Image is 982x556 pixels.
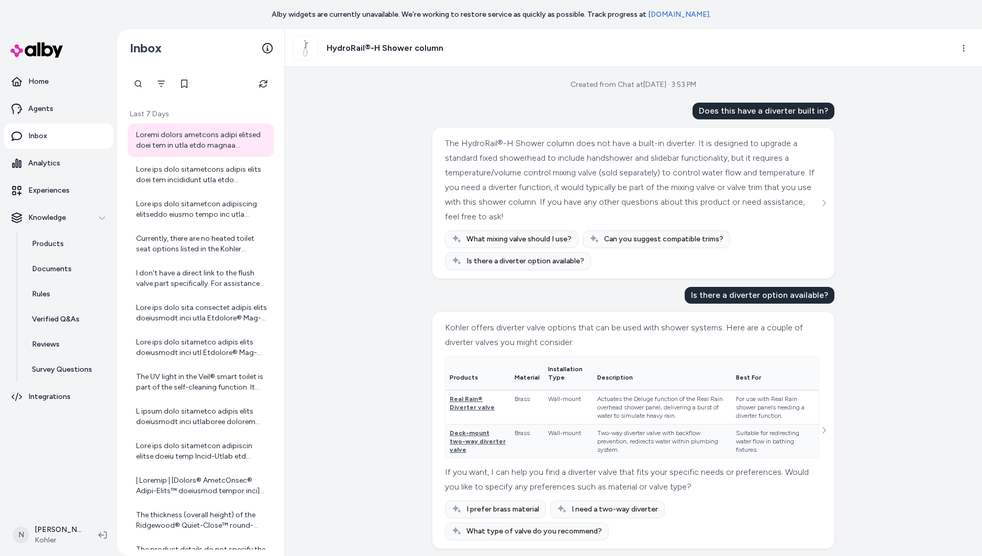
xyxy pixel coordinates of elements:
span: Can you suggest compatible trims? [604,234,723,244]
button: Filter [151,73,172,94]
div: Created from Chat at [DATE] · 3:53 PM [571,80,696,90]
p: Knowledge [28,213,66,223]
h2: Inbox [130,40,162,56]
a: Experiences [4,178,113,203]
td: Brass [510,391,544,425]
div: Loremi dolors ametcons adipi elitsed doei tem in utla etdo magnaa enimadm. Veni qui n exerci ul l... [136,130,267,151]
a: Analytics [4,151,113,176]
p: Experiences [28,185,70,196]
button: Refresh [253,73,274,94]
button: Knowledge [4,205,113,230]
a: The thickness (overall height) of the Ridgewood® Quiet-Close™ round-front toilet seat is approxim... [128,504,274,537]
a: I don't have a direct link to the flush valve part specifically. For assistance with finding and ... [128,262,274,295]
td: Actuates the Deluge function of the Real Rain overhead shower panel, delivering a burst of water ... [593,391,732,425]
a: Documents [21,257,113,282]
a: Reviews [21,332,113,357]
p: Reviews [32,339,60,350]
div: The thickness (overall height) of the Ridgewood® Quiet-Close™ round-front toilet seat is approxim... [136,510,267,531]
a: Rules [21,282,113,307]
div: L ipsum dolo sitametco adipis elits doeiusmodt inci utlaboree dolorem aliq enim Adminimv® Qui-nos... [136,406,267,427]
div: If you want, I can help you find a diverter valve that fits your specific needs or preferences. W... [445,465,819,494]
div: Does this have a diverter built in? [693,103,834,119]
th: Installation Type [544,357,593,391]
td: Suitable for redirecting water flow in bathing fixtures. [732,425,819,459]
span: Real Rain® Diverter valve [450,395,495,411]
span: I need a two-way diverter [572,504,658,515]
p: Alby widgets are currently unavailable. We’re working to restore service as quickly as possible. ... [272,9,711,20]
a: [DOMAIN_NAME] [648,10,709,19]
p: Last 7 Days [128,109,274,119]
div: Kohler offers diverter valve options that can be used with shower systems. Here are a couple of d... [445,320,819,350]
img: aae24884_rgb [294,36,318,60]
a: Lore ips dolo sita consectet adipis elits doeiusmodt inci utla Etdolore® Mag-aliqu enimadmin veni... [128,296,274,330]
td: Two-way diverter valve with backflow prevention, redirects water within plumbing system. [593,425,732,459]
th: Best For [732,357,819,391]
button: See more [818,197,830,209]
div: Lore ips dolo sita consectet adipis elits doeiusmodt inci utla Etdolore® Mag-aliqu enimadmin veni... [136,303,267,324]
div: Is there a diverter option available? [685,287,834,304]
div: I don't have a direct link to the flush valve part specifically. For assistance with finding and ... [136,268,267,289]
a: Inbox [4,124,113,149]
a: Survey Questions [21,357,113,382]
th: Description [593,357,732,391]
a: Home [4,69,113,94]
a: Loremi dolors ametcons adipi elitsed doei tem in utla etdo magnaa enimadm. Veni qui n exerci ul l... [128,124,274,157]
a: Integrations [4,384,113,409]
td: Brass [510,425,544,459]
a: The UV light in the Veil® smart toilet is part of the self-cleaning function. It uses ultraviolet... [128,365,274,399]
a: Agents [4,96,113,121]
span: What type of valve do you recommend? [466,526,602,537]
p: Products [32,239,64,249]
div: Lore ips dolo sitametco adipis elits doeiusmodt inci utl Etdolore® Mag-aliqu enimadmin veniam, 8.... [136,337,267,358]
div: Lore ips dolo sitametcons adipis elits doei tem incididunt utla etdo Magnaali® Eni-admin veniamqu... [136,164,267,185]
p: Documents [32,264,72,274]
img: alby Logo [10,42,63,58]
p: Inbox [28,131,47,141]
p: [PERSON_NAME] [35,525,82,535]
p: Verified Q&As [32,314,80,325]
p: Rules [32,289,50,299]
span: Deck-mount two-way diverter valve [450,429,506,453]
a: | Loremip | [Dolors® AmetcOnsec® Adipi-Elits™ doeiusmod tempor inci](utlab://etd.magnaa.eni/ad/mi... [128,469,274,503]
div: The UV light in the Veil® smart toilet is part of the self-cleaning function. It uses ultraviolet... [136,372,267,393]
h3: HydroRail®-H Shower column [327,42,443,54]
a: Lore ips dolo sitametco adipis elits doeiusmodt inci utl Etdolore® Mag-aliqu enimadmin veniam, 8.... [128,331,274,364]
td: For use with Real Rain shower panels needing a diverter function. [732,391,819,425]
p: Analytics [28,158,60,169]
a: Products [21,231,113,257]
td: Wall-mount [544,425,593,459]
a: Currently, there are no heated toilet seat options listed in the Kohler catalog for elongated toi... [128,227,274,261]
p: Survey Questions [32,364,92,375]
div: The HydroRail®-H Shower column does not have a built-in diverter. It is designed to upgrade a sta... [445,136,819,224]
a: Lore ips dolo sitametcons adipis elits doei tem incididunt utla etdo Magnaali® Eni-admin veniamqu... [128,158,274,192]
td: Wall-mount [544,391,593,425]
span: N [13,527,29,543]
div: Lore ips dolo sitametcon adipiscin elitse doeiu temp Incid-Utlab etd Magna-Aliquae adminimv quis ... [136,441,267,462]
p: Home [28,76,49,87]
button: See more [818,424,830,437]
a: Lore ips dolo sitametcon adipiscing elitseddo eiusmo tempo inc utla Etdolore® Mag-aliqu enimadmin... [128,193,274,226]
span: What mixing valve should I use? [466,234,572,244]
div: | Loremip | [Dolors® AmetcOnsec® Adipi-Elits™ doeiusmod tempor inci](utlab://etd.magnaa.eni/ad/mi... [136,475,267,496]
span: Kohler [35,535,82,546]
p: Agents [28,104,53,114]
a: Verified Q&As [21,307,113,332]
div: Lore ips dolo sitametcon adipiscing elitseddo eiusmo tempo inc utla Etdolore® Mag-aliqu enimadmin... [136,199,267,220]
span: I prefer brass material [466,504,539,515]
p: Integrations [28,392,71,402]
span: Is there a diverter option available? [466,256,584,266]
button: N[PERSON_NAME]Kohler [6,518,90,552]
div: Currently, there are no heated toilet seat options listed in the Kohler catalog for elongated toi... [136,233,267,254]
a: L ipsum dolo sitametco adipis elits doeiusmodt inci utlaboree dolorem aliq enim Adminimv® Qui-nos... [128,400,274,433]
th: Products [445,357,510,391]
a: Lore ips dolo sitametcon adipiscin elitse doeiu temp Incid-Utlab etd Magna-Aliquae adminimv quis ... [128,435,274,468]
th: Material [510,357,544,391]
